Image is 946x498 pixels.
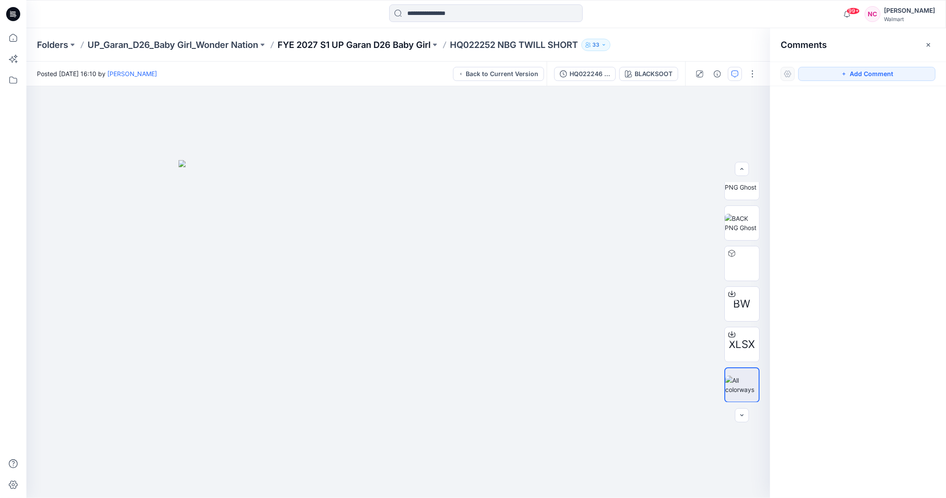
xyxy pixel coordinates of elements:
span: BW [734,296,751,312]
span: XLSX [729,337,755,352]
a: UP_Garan_D26_Baby Girl_Wonder Nation [88,39,258,51]
p: HQ022252 NBG TWILL SHORT [450,39,578,51]
button: Details [710,67,724,81]
button: Back to Current Version [453,67,544,81]
img: eyJhbGciOiJIUzI1NiIsImtpZCI6IjAiLCJzbHQiOiJzZXMiLCJ0eXAiOiJKV1QifQ.eyJkYXRhIjp7InR5cGUiOiJzdG9yYW... [179,160,618,498]
button: BLACKSOOT [619,67,678,81]
button: 33 [581,39,610,51]
div: NC [865,6,880,22]
h2: Comments [781,40,827,50]
span: Posted [DATE] 16:10 by [37,69,157,78]
button: HQ022246 NBG TWILL SHORT [554,67,616,81]
div: [PERSON_NAME] [884,5,935,16]
div: HQ022246 NBG TWILL SHORT [570,69,610,79]
img: FRONT PNG Ghost [725,173,759,192]
a: Folders [37,39,68,51]
img: All colorways [725,376,759,394]
button: Add Comment [798,67,935,81]
div: BLACKSOOT [635,69,672,79]
div: Walmart [884,16,935,22]
img: BACK PNG Ghost [725,214,759,232]
a: [PERSON_NAME] [107,70,157,77]
span: 99+ [847,7,860,15]
p: 33 [592,40,599,50]
a: FYE 2027 S1 UP Garan D26 Baby Girl [278,39,431,51]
